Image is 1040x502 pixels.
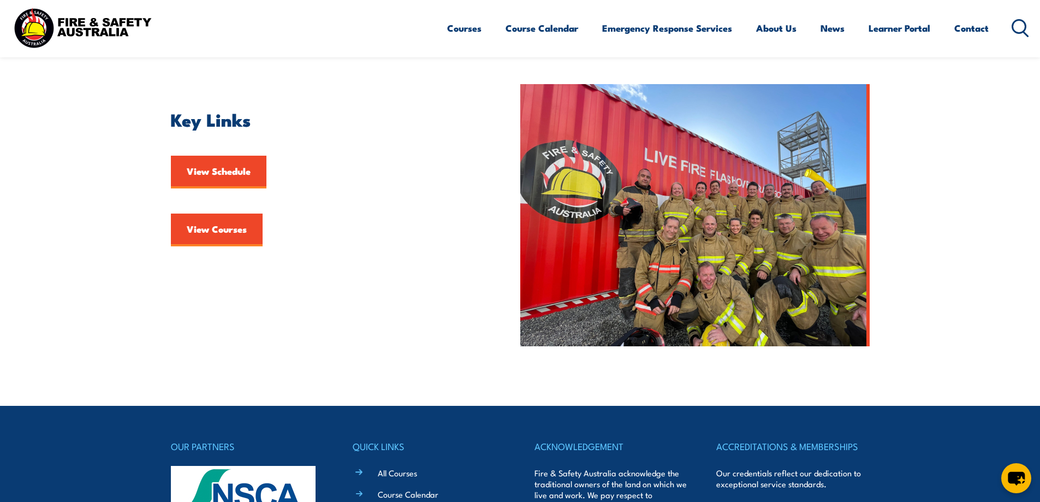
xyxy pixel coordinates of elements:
a: Course Calendar [378,488,438,500]
a: Contact [954,14,989,43]
a: Course Calendar [506,14,578,43]
h4: QUICK LINKS [353,439,506,454]
a: News [821,14,845,43]
a: All Courses [378,467,417,479]
h4: OUR PARTNERS [171,439,324,454]
a: Courses [447,14,482,43]
h4: ACCREDITATIONS & MEMBERSHIPS [716,439,869,454]
a: Emergency Response Services [602,14,732,43]
a: About Us [756,14,797,43]
a: Learner Portal [869,14,930,43]
h2: Key Links [171,111,470,127]
h4: ACKNOWLEDGEMENT [534,439,687,454]
p: Our credentials reflect our dedication to exceptional service standards. [716,468,869,489]
button: chat-button [1001,463,1031,493]
a: View Courses [171,214,263,246]
img: FSA People – Team photo aug 2023 [520,84,870,346]
a: View Schedule [171,156,266,188]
